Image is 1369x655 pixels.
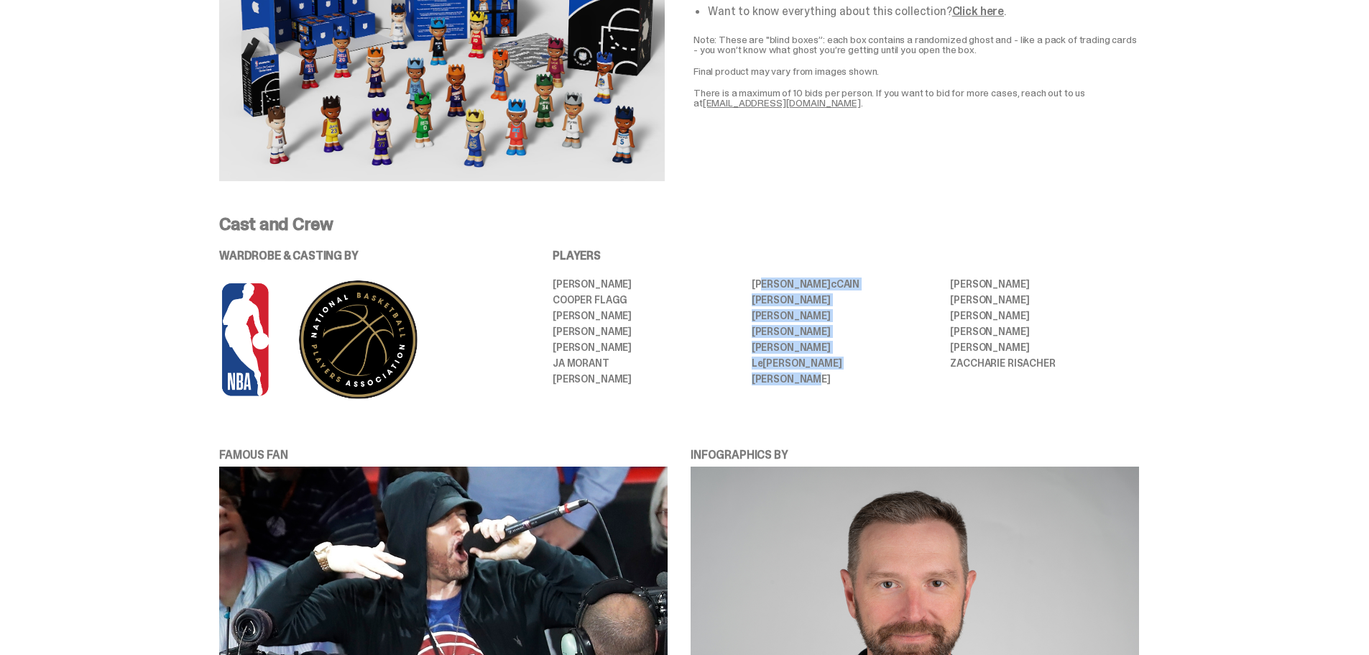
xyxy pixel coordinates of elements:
[831,278,836,290] span: c
[691,449,1139,461] p: INFOGRAPHICS BY
[950,295,1139,305] li: [PERSON_NAME]
[693,66,1139,76] p: Final product may vary from images shown.
[708,6,1139,17] li: Want to know everything about this collection? .
[752,358,941,368] li: L [PERSON_NAME]
[553,311,742,321] li: [PERSON_NAME]
[553,295,742,305] li: Cooper Flagg
[950,342,1139,352] li: [PERSON_NAME]
[693,35,1139,55] p: Note: These are "blind boxes”: each box contains a randomized ghost and - like a pack of trading ...
[752,279,941,289] li: [PERSON_NAME] CAIN
[752,311,941,321] li: [PERSON_NAME]
[752,342,941,352] li: [PERSON_NAME]
[950,358,1139,368] li: ZACCHARIE RISACHER
[950,279,1139,289] li: [PERSON_NAME]
[553,250,1139,262] p: PLAYERS
[219,250,512,262] p: WARDROBE & CASTING BY
[219,216,1139,233] p: Cast and Crew
[553,326,742,336] li: [PERSON_NAME]
[703,96,861,109] a: [EMAIL_ADDRESS][DOMAIN_NAME]
[219,449,668,461] p: FAMOUS FAN
[693,88,1139,108] p: There is a maximum of 10 bids per person. If you want to bid for more cases, reach out to us at .
[950,311,1139,321] li: [PERSON_NAME]
[553,358,742,368] li: JA MORANT
[219,279,471,400] img: NBA%20and%20PA%20logo%20for%20PDP-04.png
[553,374,742,384] li: [PERSON_NAME]
[752,295,941,305] li: [PERSON_NAME]
[952,4,1004,19] a: Click here
[752,374,941,384] li: [PERSON_NAME]
[950,326,1139,336] li: [PERSON_NAME]
[553,279,742,289] li: [PERSON_NAME]
[752,326,941,336] li: [PERSON_NAME]
[553,342,742,352] li: [PERSON_NAME]
[757,357,763,370] span: e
